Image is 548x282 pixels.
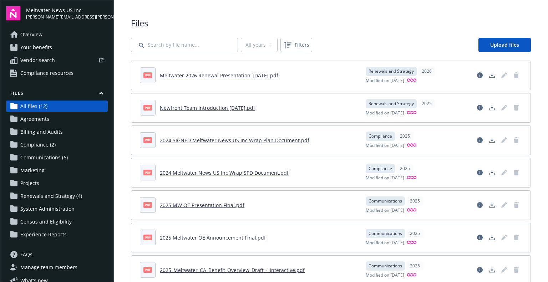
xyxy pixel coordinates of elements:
[160,104,255,111] a: Newfront Team Introduction [DATE].pdf
[160,137,309,144] a: 2024 SIGNED Meltwater News US Inc Wrap Plan Document.pdf
[143,137,152,143] span: pdf
[474,102,486,113] a: View file details
[369,101,414,107] span: Renewals and Strategy
[369,198,402,204] span: Communications
[143,202,152,207] span: pdf
[20,262,77,273] span: Manage team members
[418,67,435,76] div: 2026
[6,216,108,227] a: Census and Eligibility
[143,235,152,240] span: pdf
[478,38,531,52] a: Upload files
[406,261,423,271] div: 2025
[282,39,311,51] span: Filters
[498,264,510,276] a: Edit document
[131,17,531,29] span: Files
[20,178,39,189] span: Projects
[160,202,244,209] a: 2025 MW OE Presentation Final.pdf
[6,90,108,99] button: Files
[511,199,522,211] span: Delete document
[6,139,108,150] a: Compliance (2)
[511,102,522,113] a: Delete document
[26,6,108,20] button: Meltwater News US Inc.[PERSON_NAME][EMAIL_ADDRESS][PERSON_NAME][DOMAIN_NAME]
[6,6,20,20] img: navigator-logo.svg
[6,203,108,215] a: System Administration
[498,134,510,146] span: Edit document
[498,167,510,178] span: Edit document
[20,203,75,215] span: System Administration
[366,272,404,279] span: Modified on [DATE]
[418,99,435,108] div: 2025
[131,38,238,52] input: Search by file name...
[143,170,152,175] span: pdf
[280,38,312,52] button: Filters
[511,134,522,146] a: Delete document
[396,132,413,141] div: 2025
[406,229,423,238] div: 2025
[160,169,289,176] a: 2024 Meltwater News US Inc Wrap SPD Document.pdf
[20,67,73,79] span: Compliance resources
[26,14,108,20] span: [PERSON_NAME][EMAIL_ADDRESS][PERSON_NAME][DOMAIN_NAME]
[474,70,486,81] a: View file details
[20,55,55,66] span: Vendor search
[20,101,47,112] span: All files (12)
[20,190,82,202] span: Renewals and Strategy (4)
[143,267,152,272] span: pdf
[20,29,42,40] span: Overview
[20,165,45,176] span: Marketing
[6,126,108,138] a: Billing and Audits
[20,152,68,163] span: Communications (6)
[369,230,402,237] span: Communications
[6,152,108,163] a: Communications (6)
[486,199,498,211] a: Download document
[486,264,498,276] a: Download document
[160,72,278,79] a: Meltwater 2026 Renewal Presentation_[DATE].pdf
[474,232,486,243] a: View file details
[498,232,510,243] span: Edit document
[6,42,108,53] a: Your benefits
[20,126,63,138] span: Billing and Audits
[474,167,486,178] a: View file details
[366,110,404,117] span: Modified on [DATE]
[6,101,108,112] a: All files (12)
[369,68,414,75] span: Renewals and Strategy
[160,267,305,273] a: 2025_Meltwater_CA_Benefit_Overview_Draft_-_Interactive.pdf
[369,263,402,269] span: Communications
[474,199,486,211] a: View file details
[511,70,522,81] span: Delete document
[6,262,108,273] a: Manage team members
[369,165,392,172] span: Compliance
[498,199,510,211] span: Edit document
[20,42,52,53] span: Your benefits
[486,70,498,81] a: Download document
[486,102,498,113] a: Download document
[6,55,108,66] a: Vendor search
[406,196,423,206] div: 2025
[366,142,404,149] span: Modified on [DATE]
[369,133,392,139] span: Compliance
[20,229,67,240] span: Experience Reports
[511,264,522,276] span: Delete document
[498,102,510,113] span: Edit document
[143,105,152,110] span: pdf
[366,240,404,246] span: Modified on [DATE]
[486,232,498,243] a: Download document
[295,41,309,48] span: Filters
[6,29,108,40] a: Overview
[486,167,498,178] a: Download document
[6,178,108,189] a: Projects
[511,232,522,243] span: Delete document
[511,167,522,178] span: Delete document
[6,165,108,176] a: Marketing
[20,139,56,150] span: Compliance (2)
[26,6,108,14] span: Meltwater News US Inc.
[396,164,413,173] div: 2025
